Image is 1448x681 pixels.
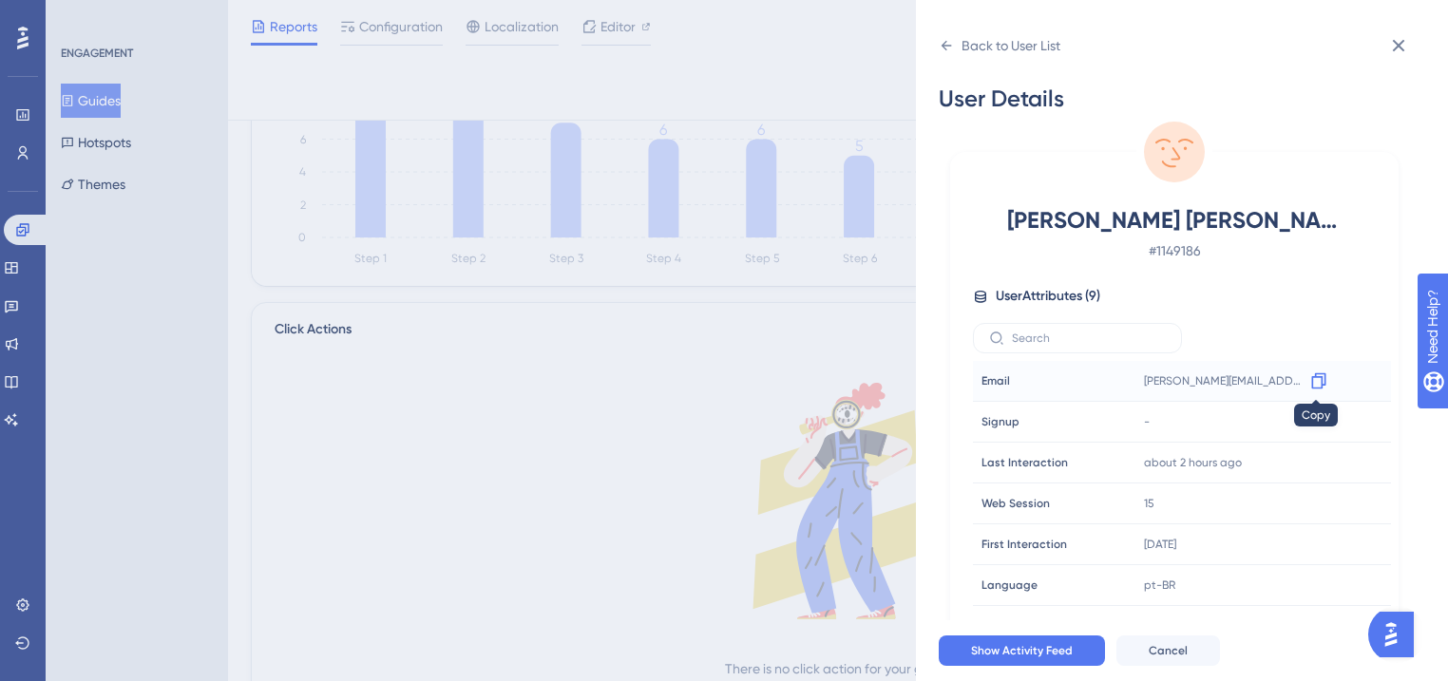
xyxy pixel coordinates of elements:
span: Cancel [1149,643,1188,658]
span: User Attributes ( 9 ) [996,285,1100,308]
span: [PERSON_NAME][EMAIL_ADDRESS][PERSON_NAME][DOMAIN_NAME] [1144,373,1304,388]
span: Signup [981,414,1019,429]
span: # 1149186 [1007,239,1342,262]
span: Last Interaction [981,455,1068,470]
span: Browser [981,618,1023,634]
time: about 2 hours ago [1144,456,1242,469]
div: User Details [939,84,1410,114]
span: [PERSON_NAME] [PERSON_NAME] [1007,205,1342,236]
span: - [1144,414,1150,429]
time: [DATE] [1144,538,1176,551]
span: pt-BR [1144,577,1175,593]
span: Show Activity Feed [971,643,1073,658]
button: Cancel [1116,635,1220,666]
span: 15 [1144,496,1154,511]
input: Search [1012,331,1166,345]
span: Chrome [1144,618,1186,634]
button: Show Activity Feed [939,635,1105,666]
span: First Interaction [981,537,1067,552]
span: Language [981,577,1038,593]
iframe: UserGuiding AI Assistant Launcher [1368,606,1425,663]
span: Web Session [981,496,1050,511]
div: Back to User List [962,34,1060,57]
span: Email [981,373,1010,388]
span: Need Help? [45,5,119,28]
